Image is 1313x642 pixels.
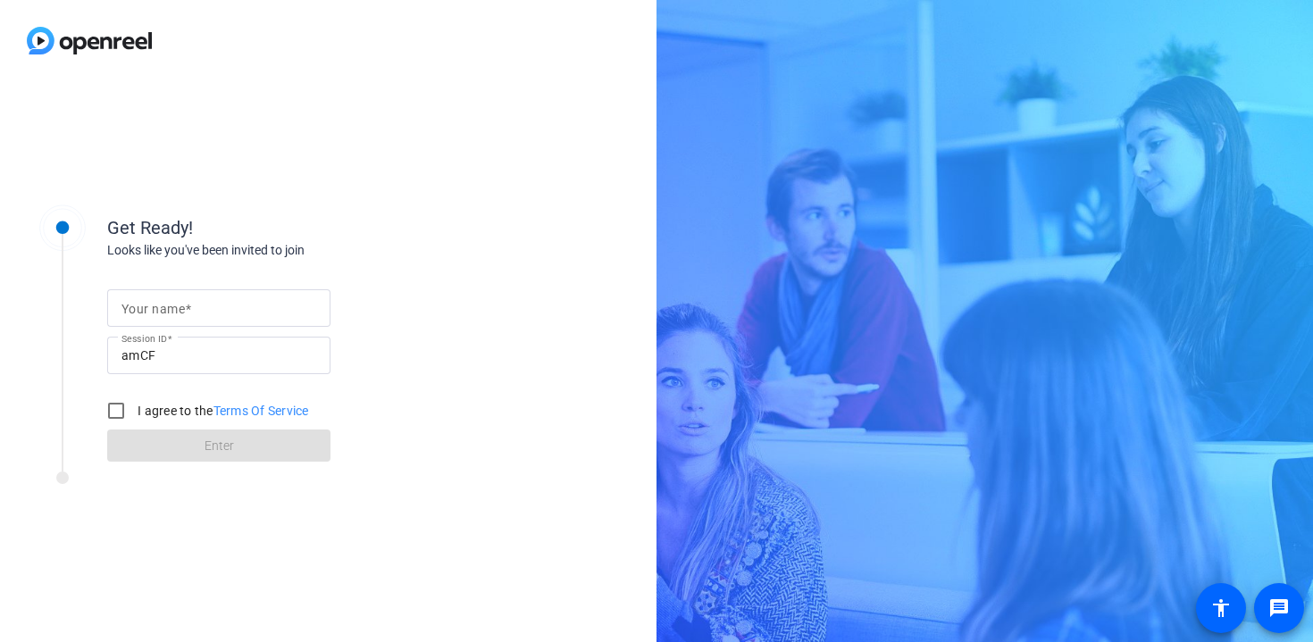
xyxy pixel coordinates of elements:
label: I agree to the [134,402,309,420]
mat-label: Session ID [121,333,167,344]
a: Terms Of Service [213,404,309,418]
mat-label: Your name [121,302,185,316]
mat-icon: message [1268,597,1290,619]
mat-icon: accessibility [1210,597,1232,619]
div: Looks like you've been invited to join [107,241,464,260]
div: Get Ready! [107,214,464,241]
